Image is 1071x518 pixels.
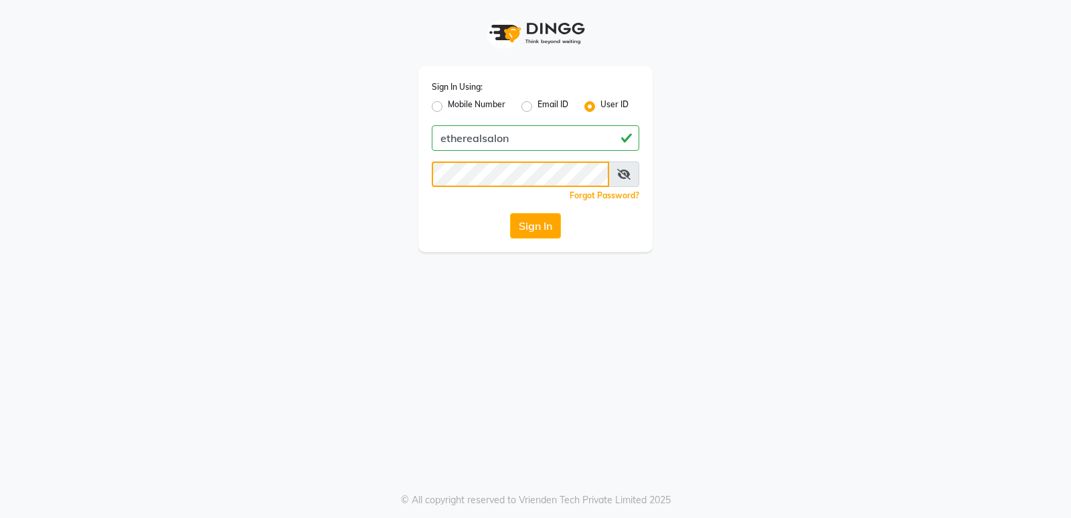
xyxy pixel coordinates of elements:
img: logo1.svg [482,13,589,53]
label: User ID [600,99,629,115]
input: Username [432,161,609,187]
button: Sign In [510,213,561,239]
label: Sign In Using: [432,81,483,93]
input: Username [432,125,639,151]
label: Mobile Number [448,99,505,115]
a: Forgot Password? [570,190,639,200]
label: Email ID [538,99,568,115]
